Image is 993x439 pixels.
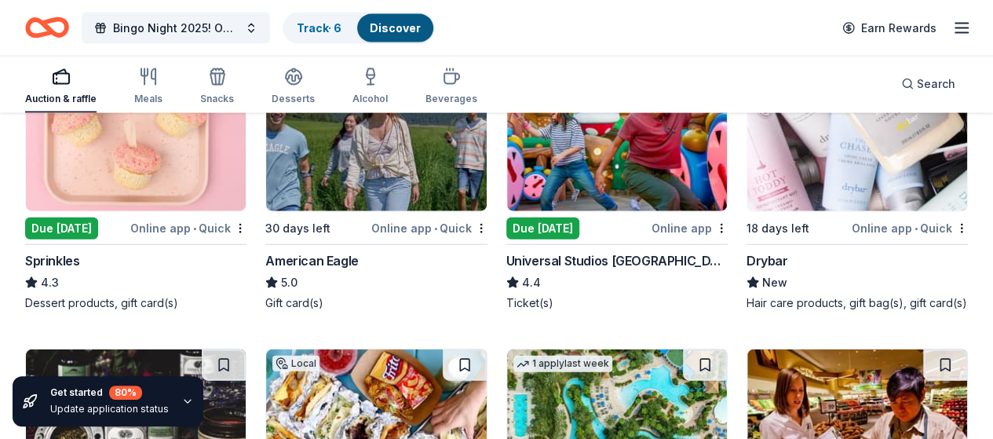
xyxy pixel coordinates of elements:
div: Update application status [50,403,169,415]
button: Track· 6Discover [283,13,435,44]
span: Search [917,75,955,93]
div: 18 days left [747,219,809,238]
div: Online app Quick [852,218,968,238]
span: New [762,273,787,292]
div: Dessert products, gift card(s) [25,295,246,311]
a: Home [25,9,69,46]
button: Snacks [200,61,234,113]
div: Online app [652,218,728,238]
img: Image for Drybar [747,62,967,211]
div: Hair care products, gift bag(s), gift card(s) [747,295,968,311]
button: Bingo Night 2025! Our House has Heart! [82,13,270,44]
a: Discover [370,21,421,35]
div: Sprinkles [25,251,79,270]
div: 80 % [109,386,142,400]
button: Alcohol [352,61,388,113]
div: Auction & raffle [25,93,97,105]
div: Beverages [425,93,477,105]
div: Gift card(s) [265,295,487,311]
div: Alcohol [352,93,388,105]
button: Meals [134,61,162,113]
div: Snacks [200,93,234,105]
div: Local [272,356,319,371]
span: Bingo Night 2025! Our House has Heart! [113,19,239,38]
a: Image for American Eagle7 applieslast week30 days leftOnline app•QuickAmerican Eagle5.0Gift card(s) [265,61,487,311]
span: • [434,222,437,235]
div: 30 days left [265,219,330,238]
img: Image for American Eagle [266,62,486,211]
div: Universal Studios [GEOGRAPHIC_DATA] [506,251,728,270]
a: Image for Sprinkles2 applieslast weekDue [DATE]Online app•QuickSprinkles4.3Dessert products, gift... [25,61,246,311]
div: Due [DATE] [25,218,98,240]
button: Search [889,68,968,100]
span: • [915,222,918,235]
div: Ticket(s) [506,295,728,311]
span: 4.4 [522,273,541,292]
span: 5.0 [281,273,298,292]
div: American Eagle [265,251,358,270]
img: Image for Universal Studios Hollywood [507,62,727,211]
button: Beverages [425,61,477,113]
span: • [193,222,196,235]
img: Image for Sprinkles [26,62,246,211]
div: Online app Quick [371,218,487,238]
span: 4.3 [41,273,59,292]
button: Desserts [272,61,315,113]
a: Image for Drybar6 applieslast week18 days leftOnline app•QuickDrybarNewHair care products, gift b... [747,61,968,311]
a: Track· 6 [297,21,341,35]
div: Desserts [272,93,315,105]
div: Drybar [747,251,788,270]
a: Earn Rewards [833,14,946,42]
button: Auction & raffle [25,61,97,113]
div: Meals [134,93,162,105]
a: Image for Universal Studios HollywoodLocalDue [DATE]Online appUniversal Studios [GEOGRAPHIC_DATA]... [506,61,728,311]
div: 1 apply last week [513,356,612,372]
div: Get started [50,386,169,400]
div: Online app Quick [130,218,246,238]
div: Due [DATE] [506,218,579,240]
